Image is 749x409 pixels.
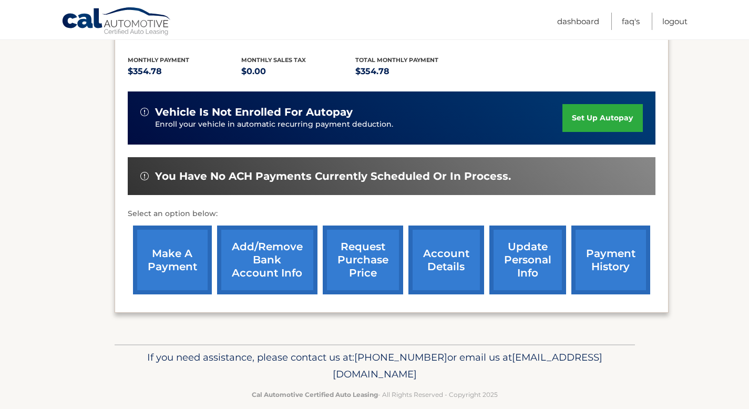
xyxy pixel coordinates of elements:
[140,108,149,116] img: alert-white.svg
[323,226,403,294] a: request purchase price
[121,389,628,400] p: - All Rights Reserved - Copyright 2025
[61,7,172,37] a: Cal Automotive
[662,13,688,30] a: Logout
[355,64,469,79] p: $354.78
[557,13,599,30] a: Dashboard
[354,351,447,363] span: [PHONE_NUMBER]
[128,208,655,220] p: Select an option below:
[333,351,602,380] span: [EMAIL_ADDRESS][DOMAIN_NAME]
[133,226,212,294] a: make a payment
[571,226,650,294] a: payment history
[241,64,355,79] p: $0.00
[489,226,566,294] a: update personal info
[155,106,353,119] span: vehicle is not enrolled for autopay
[155,170,511,183] span: You have no ACH payments currently scheduled or in process.
[128,64,242,79] p: $354.78
[355,56,438,64] span: Total Monthly Payment
[241,56,306,64] span: Monthly sales Tax
[252,391,378,398] strong: Cal Automotive Certified Auto Leasing
[140,172,149,180] img: alert-white.svg
[408,226,484,294] a: account details
[217,226,317,294] a: Add/Remove bank account info
[622,13,640,30] a: FAQ's
[562,104,642,132] a: set up autopay
[121,349,628,383] p: If you need assistance, please contact us at: or email us at
[128,56,189,64] span: Monthly Payment
[155,119,563,130] p: Enroll your vehicle in automatic recurring payment deduction.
